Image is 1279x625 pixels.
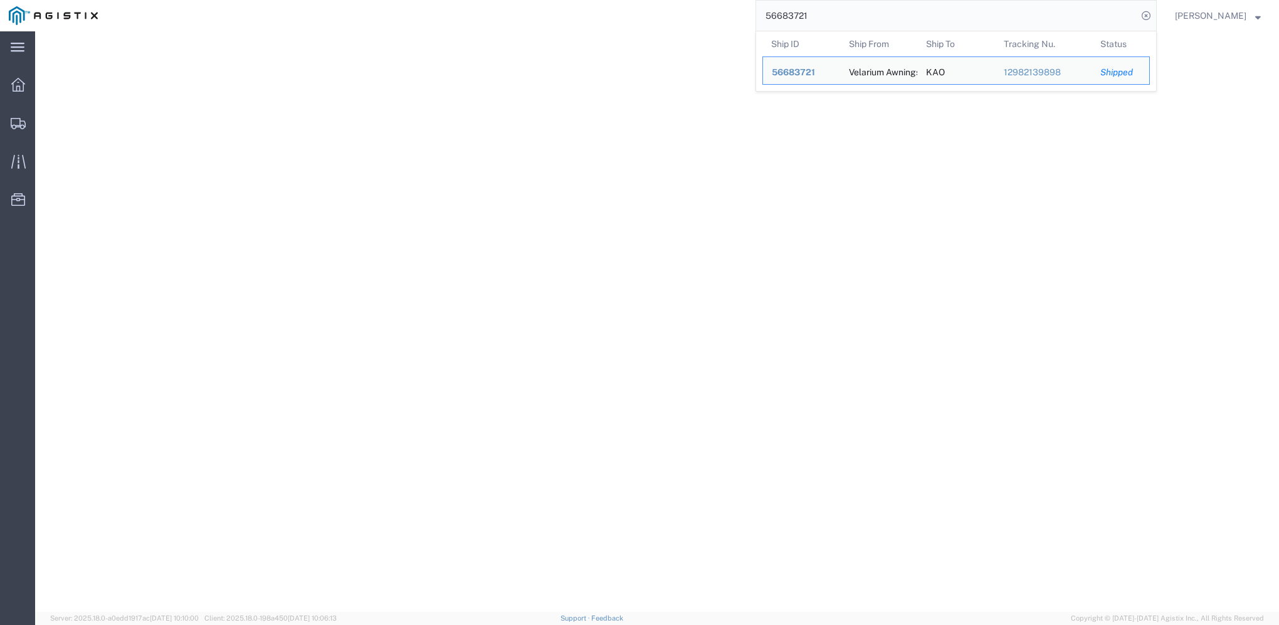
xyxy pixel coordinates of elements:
span: Server: 2025.18.0-a0edd1917ac [50,614,199,622]
span: [DATE] 10:06:13 [288,614,337,622]
span: 56683721 [772,67,815,77]
span: Copyright © [DATE]-[DATE] Agistix Inc., All Rights Reserved [1071,613,1264,624]
table: Search Results [762,31,1156,91]
img: logo [9,6,98,25]
button: [PERSON_NAME] [1174,8,1261,23]
iframe: FS Legacy Container [35,31,1279,612]
th: Ship To [917,31,995,56]
th: Tracking Nu. [995,31,1092,56]
a: Feedback [591,614,623,622]
th: Ship ID [762,31,840,56]
div: KAO [926,57,945,84]
div: 12982139898 [1004,66,1083,79]
th: Ship From [840,31,918,56]
a: Support [561,614,592,622]
div: Velarium Awnings [849,57,909,84]
span: Nathan Seeley [1175,9,1246,23]
span: Client: 2025.18.0-198a450 [204,614,337,622]
div: 56683721 [772,66,831,79]
div: Shipped [1100,66,1140,79]
span: [DATE] 10:10:00 [150,614,199,622]
th: Status [1092,31,1150,56]
input: Search for shipment number, reference number [756,1,1137,31]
